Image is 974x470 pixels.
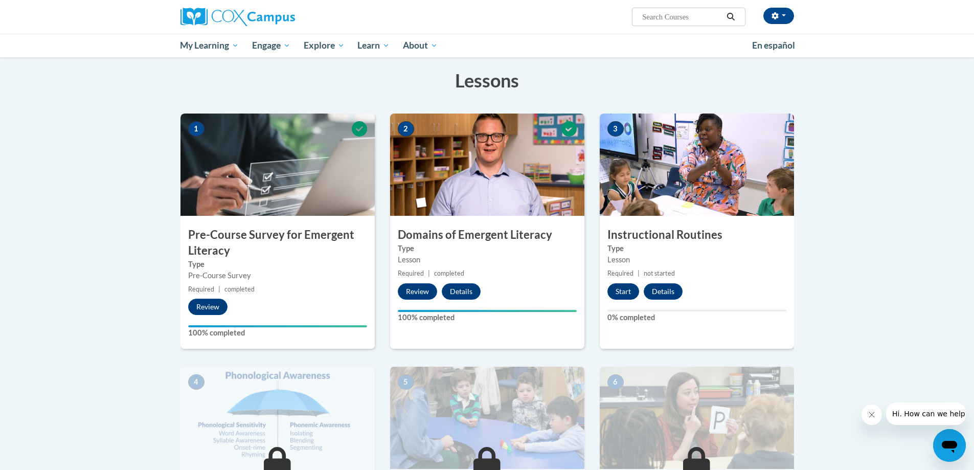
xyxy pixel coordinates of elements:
[607,374,624,390] span: 6
[398,243,577,254] label: Type
[188,374,205,390] span: 4
[644,283,683,300] button: Details
[180,227,375,259] h3: Pre-Course Survey for Emergent Literacy
[180,8,295,26] img: Cox Campus
[933,429,966,462] iframe: Button to launch messaging window
[434,270,464,277] span: completed
[398,254,577,265] div: Lesson
[6,7,83,15] span: Hi. How can we help?
[607,270,633,277] span: Required
[745,35,802,56] a: En español
[398,121,414,137] span: 2
[398,270,424,277] span: Required
[398,283,437,300] button: Review
[428,270,430,277] span: |
[607,312,786,323] label: 0% completed
[723,11,738,23] button: Search
[224,285,255,293] span: completed
[396,34,444,57] a: About
[607,243,786,254] label: Type
[644,270,675,277] span: not started
[403,39,438,52] span: About
[180,39,239,52] span: My Learning
[398,374,414,390] span: 5
[188,325,367,327] div: Your progress
[252,39,290,52] span: Engage
[607,121,624,137] span: 3
[600,227,794,243] h3: Instructional Routines
[180,367,375,469] img: Course Image
[218,285,220,293] span: |
[297,34,351,57] a: Explore
[304,39,345,52] span: Explore
[886,402,966,425] iframe: Message from company
[600,114,794,216] img: Course Image
[188,121,205,137] span: 1
[188,285,214,293] span: Required
[641,11,723,23] input: Search Courses
[188,327,367,339] label: 100% completed
[398,312,577,323] label: 100% completed
[188,259,367,270] label: Type
[357,39,390,52] span: Learn
[442,283,481,300] button: Details
[165,34,809,57] div: Main menu
[763,8,794,24] button: Account Settings
[390,367,584,469] img: Course Image
[638,270,640,277] span: |
[180,8,375,26] a: Cox Campus
[188,299,228,315] button: Review
[245,34,297,57] a: Engage
[607,254,786,265] div: Lesson
[188,270,367,281] div: Pre-Course Survey
[180,114,375,216] img: Course Image
[398,310,577,312] div: Your progress
[390,227,584,243] h3: Domains of Emergent Literacy
[180,68,794,93] h3: Lessons
[862,405,882,425] iframe: Close message
[600,367,794,469] img: Course Image
[390,114,584,216] img: Course Image
[752,40,795,51] span: En español
[607,283,639,300] button: Start
[174,34,246,57] a: My Learning
[351,34,396,57] a: Learn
